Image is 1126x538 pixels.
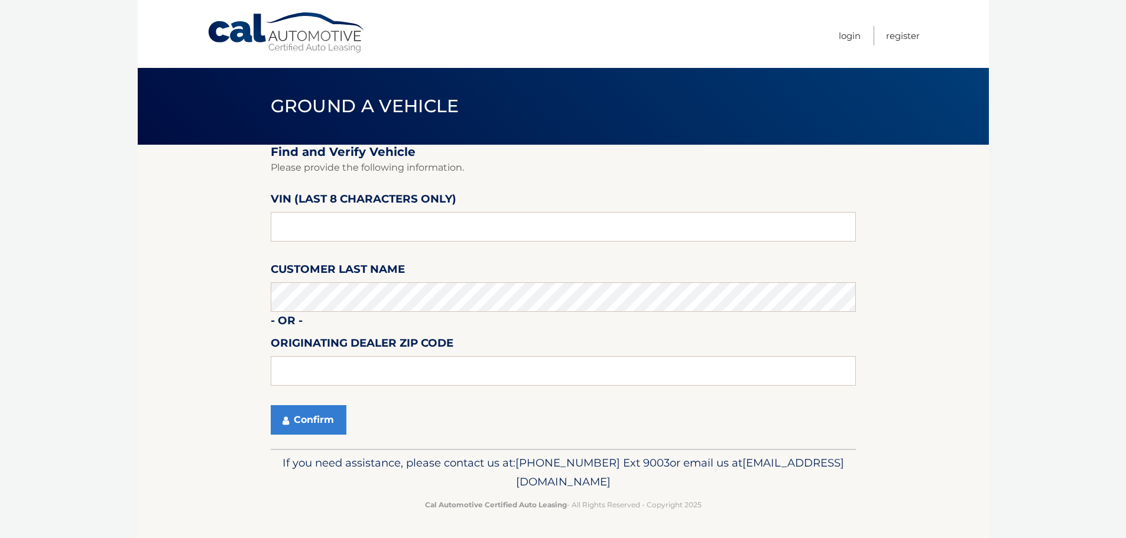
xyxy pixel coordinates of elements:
[839,26,861,45] a: Login
[271,190,456,212] label: VIN (last 8 characters only)
[425,500,567,509] strong: Cal Automotive Certified Auto Leasing
[271,405,346,435] button: Confirm
[271,260,405,282] label: Customer Last Name
[886,26,920,45] a: Register
[271,312,303,334] label: - or -
[515,456,670,469] span: [PHONE_NUMBER] Ext 9003
[278,498,848,511] p: - All Rights Reserved - Copyright 2025
[271,159,856,176] p: Please provide the following information.
[271,95,459,117] span: Ground a Vehicle
[271,145,856,159] h2: Find and Verify Vehicle
[207,12,366,54] a: Cal Automotive
[278,454,848,491] p: If you need assistance, please contact us at: or email us at
[271,334,453,356] label: Originating Dealer Zip Code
